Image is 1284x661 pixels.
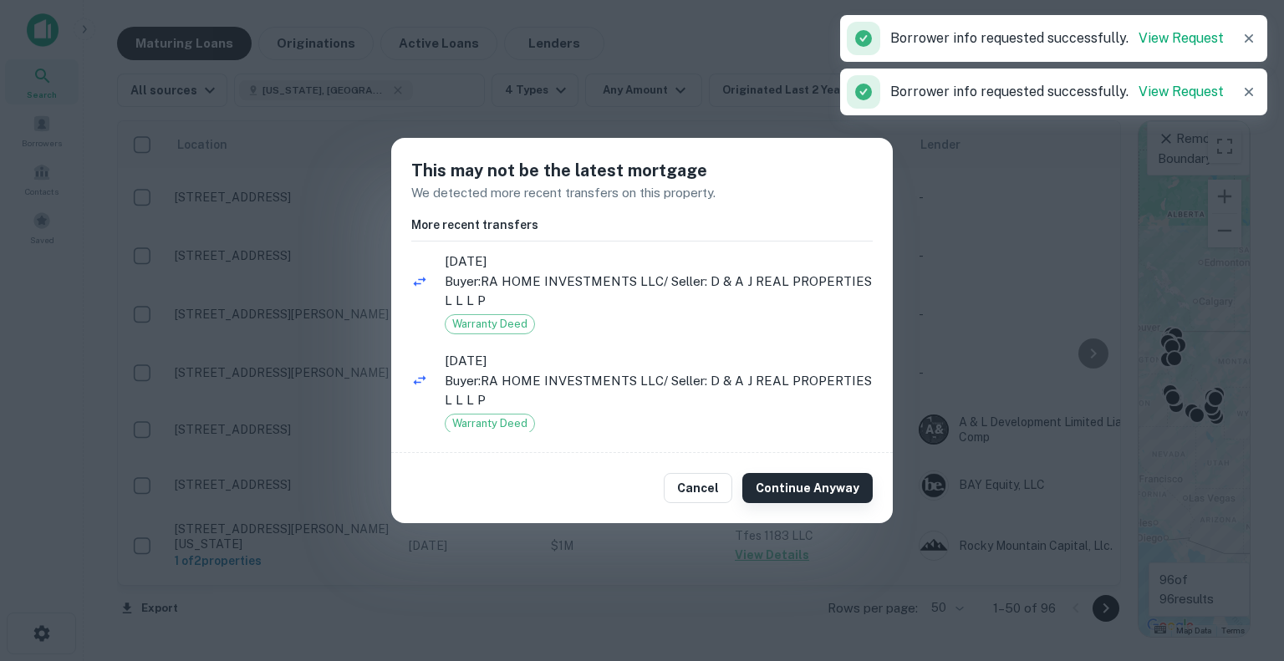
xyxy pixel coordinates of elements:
span: Warranty Deed [446,316,534,333]
div: Warranty Deed [445,314,535,334]
div: Warranty Deed [445,414,535,434]
button: Cancel [664,473,732,503]
button: Continue Anyway [742,473,873,503]
span: Warranty Deed [446,415,534,432]
h5: This may not be the latest mortgage [411,158,873,183]
span: [DATE] [445,351,873,371]
p: Borrower info requested successfully. [890,28,1224,48]
p: Buyer: RA HOME INVESTMENTS LLC / Seller: D & A J REAL PROPERTIES L L L P [445,272,873,311]
iframe: Chat Widget [1200,527,1284,608]
p: Borrower info requested successfully. [890,82,1224,102]
span: [DATE] [445,252,873,272]
a: View Request [1139,30,1224,46]
p: We detected more recent transfers on this property. [411,183,873,203]
p: Buyer: RA HOME INVESTMENTS LLC / Seller: D & A J REAL PROPERTIES L L L P [445,371,873,410]
h6: More recent transfers [411,216,873,234]
a: View Request [1139,84,1224,99]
